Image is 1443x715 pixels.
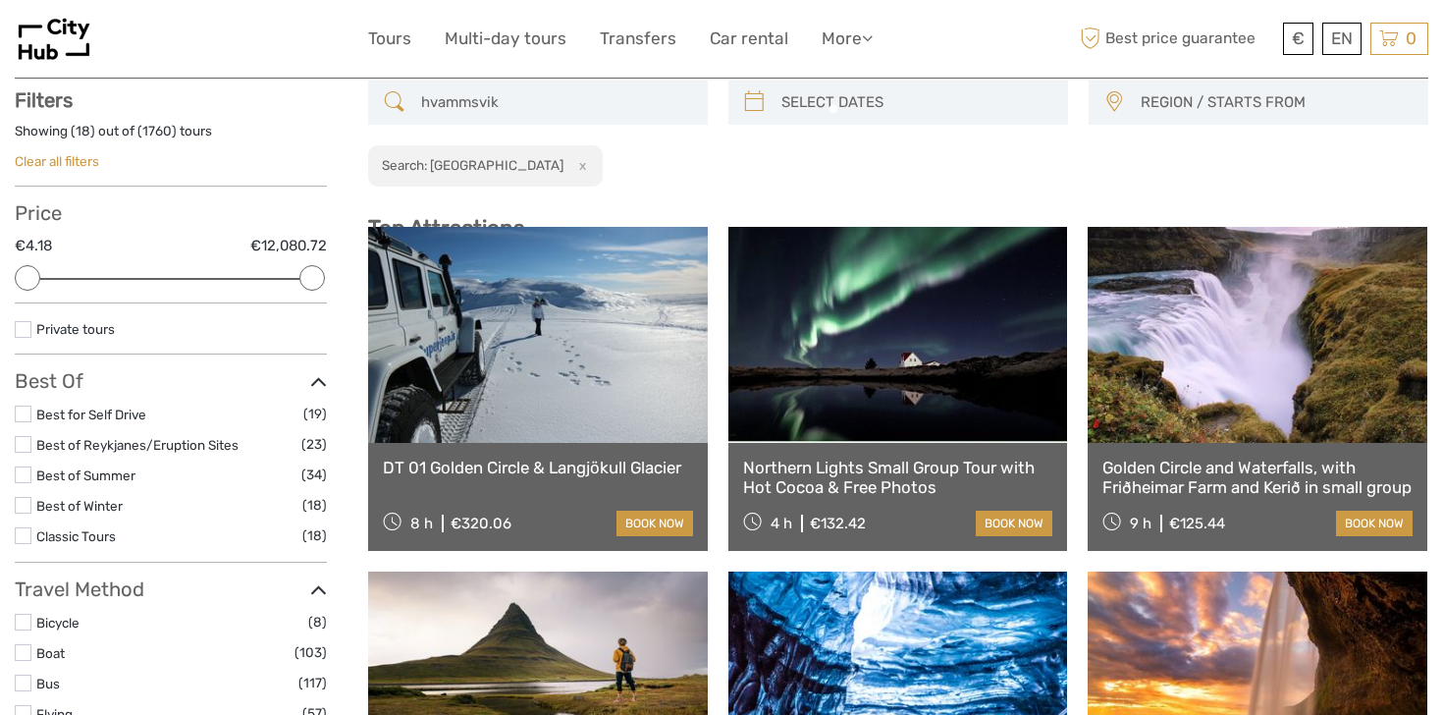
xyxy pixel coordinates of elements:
a: Multi-day tours [445,25,566,53]
h2: Search: [GEOGRAPHIC_DATA] [382,157,563,173]
a: Boat [36,645,65,661]
img: 3076-8a80fb3d-a3cf-4f79-9a3d-dd183d103082_logo_small.png [15,15,94,63]
div: Showing ( ) out of ( ) tours [15,122,327,152]
span: (19) [303,403,327,425]
h3: Best Of [15,369,327,393]
a: Golden Circle and Waterfalls, with Friðheimar Farm and Kerið in small group [1102,458,1413,498]
span: € [1292,28,1305,48]
span: (103) [294,641,327,664]
a: Clear all filters [15,153,99,169]
a: Best of Reykjanes/Eruption Sites [36,437,239,453]
span: 0 [1403,28,1419,48]
div: €125.44 [1169,515,1225,532]
a: Private tours [36,321,115,337]
span: (18) [302,524,327,547]
a: Car rental [710,25,788,53]
label: €4.18 [15,236,52,256]
h3: Travel Method [15,577,327,601]
a: Best of Winter [36,498,123,514]
span: 4 h [771,515,792,532]
span: (34) [301,464,327,486]
a: book now [976,511,1052,536]
a: Transfers [600,25,676,53]
button: x [566,155,593,176]
p: We're away right now. Please check back later! [27,34,222,50]
a: book now [1336,511,1413,536]
a: Northern Lights Small Group Tour with Hot Cocoa & Free Photos [743,458,1053,498]
a: Best of Summer [36,467,135,483]
a: Tours [368,25,411,53]
div: EN [1322,23,1362,55]
label: 1760 [142,122,172,140]
span: 8 h [410,515,433,532]
button: REGION / STARTS FROM [1132,86,1418,119]
a: Best for Self Drive [36,407,146,422]
strong: Filters [15,88,73,112]
label: 18 [76,122,90,140]
b: Top Attractions [368,215,524,242]
a: More [822,25,873,53]
input: SEARCH [413,85,698,120]
span: Best price guarantee [1075,23,1278,55]
div: €132.42 [810,515,866,532]
div: €320.06 [451,515,511,532]
button: Open LiveChat chat widget [226,30,249,54]
label: €12,080.72 [250,236,327,256]
h3: Price [15,201,327,225]
span: (8) [308,611,327,633]
a: book now [616,511,693,536]
span: (23) [301,433,327,456]
a: Classic Tours [36,528,116,544]
a: Bus [36,676,60,691]
span: 9 h [1130,515,1151,532]
input: SELECT DATES [774,85,1058,120]
span: (18) [302,494,327,517]
a: Bicycle [36,615,80,631]
a: DT 01 Golden Circle & Langjökull Glacier [383,458,693,477]
span: (117) [298,672,327,694]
